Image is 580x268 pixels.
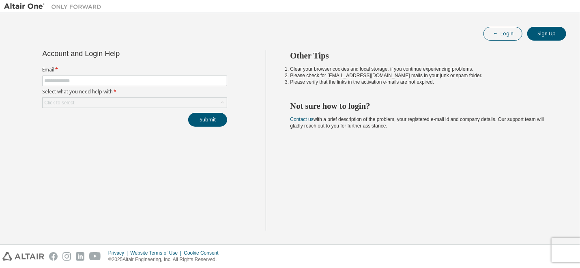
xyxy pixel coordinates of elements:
[49,252,58,261] img: facebook.svg
[42,67,227,73] label: Email
[108,256,223,263] p: © 2025 Altair Engineering, Inc. All Rights Reserved.
[4,2,105,11] img: Altair One
[76,252,84,261] img: linkedin.svg
[188,113,227,127] button: Submit
[62,252,71,261] img: instagram.svg
[89,252,101,261] img: youtube.svg
[130,250,184,256] div: Website Terms of Use
[527,27,566,41] button: Sign Up
[290,101,552,111] h2: Not sure how to login?
[42,50,190,57] div: Account and Login Help
[290,66,552,72] li: Clear your browser cookies and local storage, if you continue experiencing problems.
[43,98,227,108] div: Click to select
[184,250,223,256] div: Cookie Consent
[108,250,130,256] div: Privacy
[2,252,44,261] img: altair_logo.svg
[290,117,314,122] a: Contact us
[44,99,74,106] div: Click to select
[290,72,552,79] li: Please check for [EMAIL_ADDRESS][DOMAIN_NAME] mails in your junk or spam folder.
[42,89,227,95] label: Select what you need help with
[290,117,544,129] span: with a brief description of the problem, your registered e-mail id and company details. Our suppo...
[483,27,522,41] button: Login
[290,79,552,85] li: Please verify that the links in the activation e-mails are not expired.
[290,50,552,61] h2: Other Tips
